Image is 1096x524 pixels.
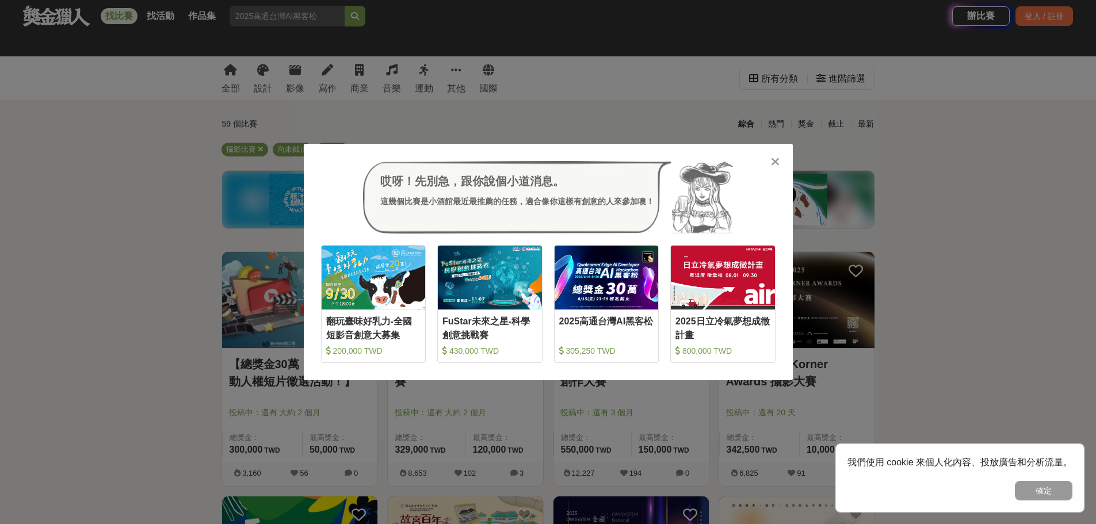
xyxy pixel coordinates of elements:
[847,457,1072,467] span: 我們使用 cookie 來個人化內容、投放廣告和分析流量。
[675,345,770,357] div: 800,000 TWD
[322,246,426,309] img: Cover Image
[670,245,776,363] a: Cover Image2025日立冷氣夢想成徵計畫 800,000 TWD
[671,246,775,309] img: Cover Image
[326,315,421,341] div: 翻玩臺味好乳力-全國短影音創意大募集
[380,173,654,190] div: 哎呀！先別急，跟你說個小道消息。
[380,196,654,208] div: 這幾個比賽是小酒館最近最推薦的任務，適合像你這樣有創意的人來參加噢！
[559,345,654,357] div: 305,250 TWD
[675,315,770,341] div: 2025日立冷氣夢想成徵計畫
[437,245,543,363] a: Cover ImageFuStar未來之星-科學創意挑戰賽 430,000 TWD
[442,345,537,357] div: 430,000 TWD
[326,345,421,357] div: 200,000 TWD
[321,245,426,363] a: Cover Image翻玩臺味好乳力-全國短影音創意大募集 200,000 TWD
[554,245,659,363] a: Cover Image2025高通台灣AI黑客松 305,250 TWD
[442,315,537,341] div: FuStar未來之星-科學創意挑戰賽
[555,246,659,309] img: Cover Image
[559,315,654,341] div: 2025高通台灣AI黑客松
[438,246,542,309] img: Cover Image
[671,161,734,234] img: Avatar
[1015,481,1072,500] button: 確定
